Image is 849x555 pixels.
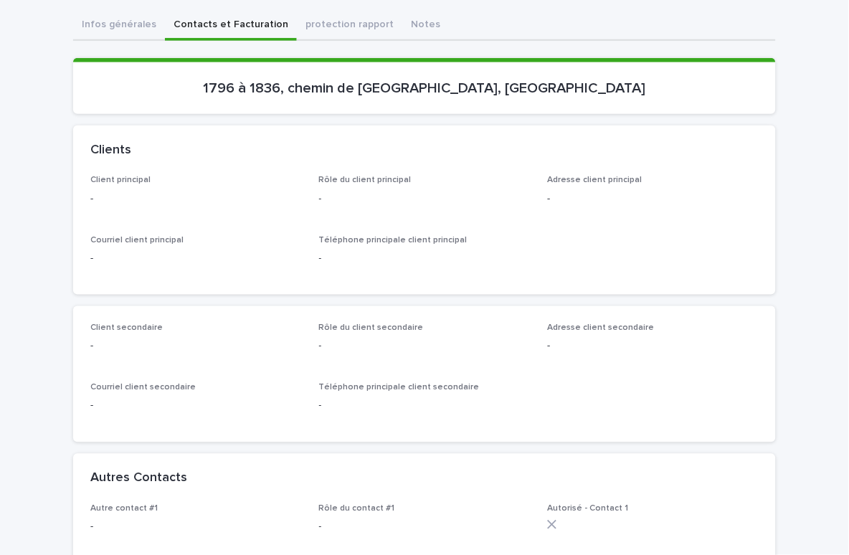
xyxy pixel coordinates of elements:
p: - [547,339,759,354]
span: Téléphone principale client principal [319,236,468,245]
p: - [90,339,302,354]
button: Contacts et Facturation [165,11,297,41]
button: Notes [402,11,449,41]
span: Rôle du contact #1 [319,505,395,513]
p: - [319,399,531,414]
p: - [90,191,302,207]
p: - [90,520,302,535]
p: - [319,520,531,535]
span: Client principal [90,176,151,184]
span: Rôle du client principal [319,176,412,184]
p: 1796 à 1836, chemin de [GEOGRAPHIC_DATA], [GEOGRAPHIC_DATA] [90,80,759,97]
h2: Autres Contacts [90,471,187,487]
span: Autre contact #1 [90,505,158,513]
span: Téléphone principale client secondaire [319,384,480,392]
p: - [90,251,302,266]
p: - [90,399,302,414]
span: Autorisé - Contact 1 [547,505,628,513]
h2: Clients [90,143,131,158]
button: Infos générales [73,11,165,41]
span: Courriel client secondaire [90,384,196,392]
p: - [319,191,531,207]
p: - [319,251,531,266]
span: Client secondaire [90,324,163,333]
button: protection rapport [297,11,402,41]
p: - [547,191,759,207]
span: Courriel client principal [90,236,184,245]
span: Adresse client principal [547,176,642,184]
span: Rôle du client secondaire [319,324,424,333]
span: Adresse client secondaire [547,324,654,333]
p: - [319,339,531,354]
